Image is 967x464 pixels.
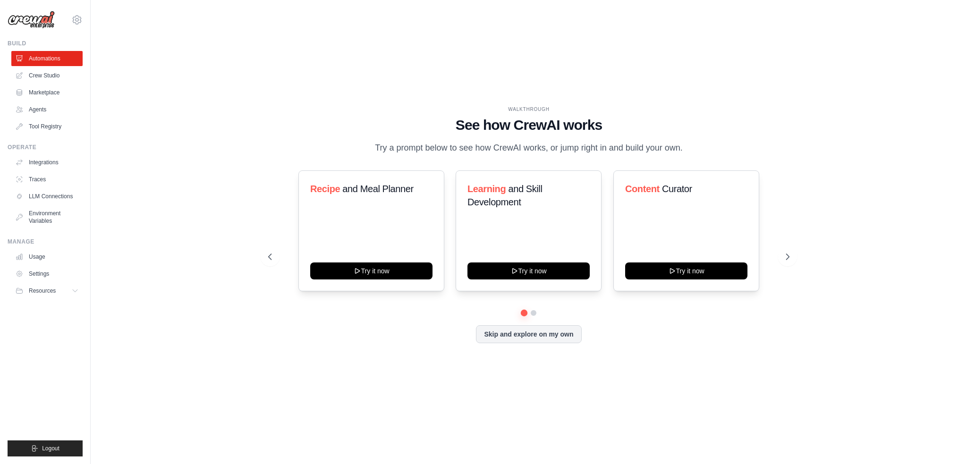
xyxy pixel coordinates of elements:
div: WALKTHROUGH [268,106,789,113]
h1: See how CrewAI works [268,117,789,134]
p: Try a prompt below to see how CrewAI works, or jump right in and build your own. [370,141,687,155]
img: Logo [8,11,55,29]
span: Resources [29,287,56,295]
a: Integrations [11,155,83,170]
button: Resources [11,283,83,298]
span: Learning [467,184,506,194]
div: Build [8,40,83,47]
span: and Meal Planner [342,184,413,194]
button: Logout [8,440,83,456]
a: Usage [11,249,83,264]
a: Crew Studio [11,68,83,83]
a: Automations [11,51,83,66]
span: Content [625,184,660,194]
a: Marketplace [11,85,83,100]
span: and Skill Development [467,184,542,207]
button: Try it now [467,262,590,279]
a: Agents [11,102,83,117]
div: Manage [8,238,83,245]
span: Recipe [310,184,340,194]
button: Try it now [625,262,747,279]
a: Tool Registry [11,119,83,134]
div: Operate [8,143,83,151]
a: Settings [11,266,83,281]
button: Skip and explore on my own [476,325,581,343]
span: Curator [662,184,692,194]
button: Try it now [310,262,433,279]
span: Logout [42,445,59,452]
a: Environment Variables [11,206,83,228]
a: LLM Connections [11,189,83,204]
a: Traces [11,172,83,187]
